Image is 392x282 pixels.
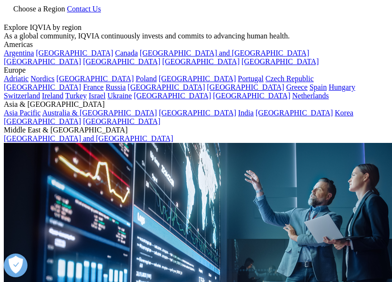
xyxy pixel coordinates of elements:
a: Argentina [4,49,34,57]
div: Middle East & [GEOGRAPHIC_DATA] [4,126,388,134]
a: [GEOGRAPHIC_DATA] [241,57,319,66]
div: Europe [4,66,388,75]
a: [GEOGRAPHIC_DATA] [36,49,113,57]
a: [GEOGRAPHIC_DATA] and [GEOGRAPHIC_DATA] [140,49,309,57]
a: [GEOGRAPHIC_DATA] [255,109,333,117]
a: [GEOGRAPHIC_DATA] [4,83,81,91]
a: [GEOGRAPHIC_DATA] and [GEOGRAPHIC_DATA] [4,134,173,142]
button: Open Preferences [4,254,27,277]
a: Switzerland [4,92,40,100]
div: Explore IQVIA by region [4,23,388,32]
a: [GEOGRAPHIC_DATA] [159,75,236,83]
a: Nordics [30,75,55,83]
a: Czech Republic [265,75,314,83]
a: France [83,83,104,91]
a: Hungary [328,83,355,91]
a: [GEOGRAPHIC_DATA] [159,109,236,117]
a: Netherlands [292,92,328,100]
a: Ukraine [108,92,132,100]
a: Contact Us [67,5,101,13]
a: [GEOGRAPHIC_DATA] [134,92,211,100]
a: Korea [335,109,353,117]
a: [GEOGRAPHIC_DATA] [128,83,205,91]
a: [GEOGRAPHIC_DATA] [83,117,160,125]
a: Australia & [GEOGRAPHIC_DATA] [42,109,157,117]
a: Russia [106,83,126,91]
a: Spain [310,83,327,91]
a: [GEOGRAPHIC_DATA] [213,92,290,100]
a: [GEOGRAPHIC_DATA] [4,117,81,125]
a: [GEOGRAPHIC_DATA] [4,57,81,66]
a: Portugal [238,75,264,83]
a: Turkey [65,92,87,100]
a: Canada [115,49,138,57]
a: Greece [286,83,308,91]
span: Choose a Region [13,5,65,13]
div: Asia & [GEOGRAPHIC_DATA] [4,100,388,109]
a: [GEOGRAPHIC_DATA] [56,75,134,83]
a: [GEOGRAPHIC_DATA] [207,83,284,91]
a: Israel [89,92,106,100]
div: Americas [4,40,388,49]
a: Asia Pacific [4,109,41,117]
a: Poland [136,75,156,83]
a: Ireland [42,92,63,100]
a: [GEOGRAPHIC_DATA] [83,57,160,66]
a: India [238,109,254,117]
a: Adriatic [4,75,28,83]
a: [GEOGRAPHIC_DATA] [162,57,239,66]
div: As a global community, IQVIA continuously invests and commits to advancing human health. [4,32,388,40]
